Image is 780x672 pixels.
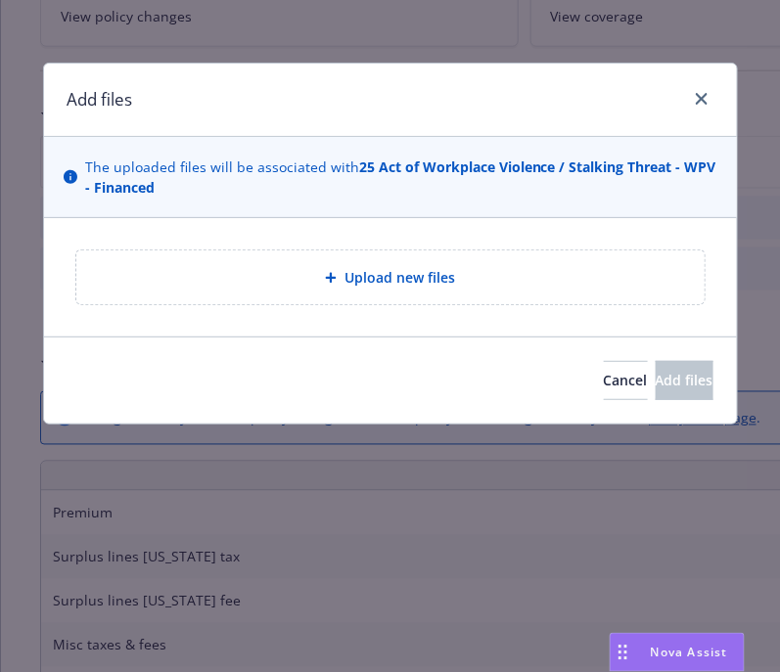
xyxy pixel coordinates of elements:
span: Upload new files [344,267,455,288]
div: Drag to move [611,634,635,671]
strong: 25 Act of Workplace Violence / Stalking Threat - WPV - Financed [85,157,716,197]
span: Nova Assist [651,644,728,660]
div: Upload new files [75,249,706,305]
span: The uploaded files will be associated with [85,157,717,198]
button: Nova Assist [610,633,745,672]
